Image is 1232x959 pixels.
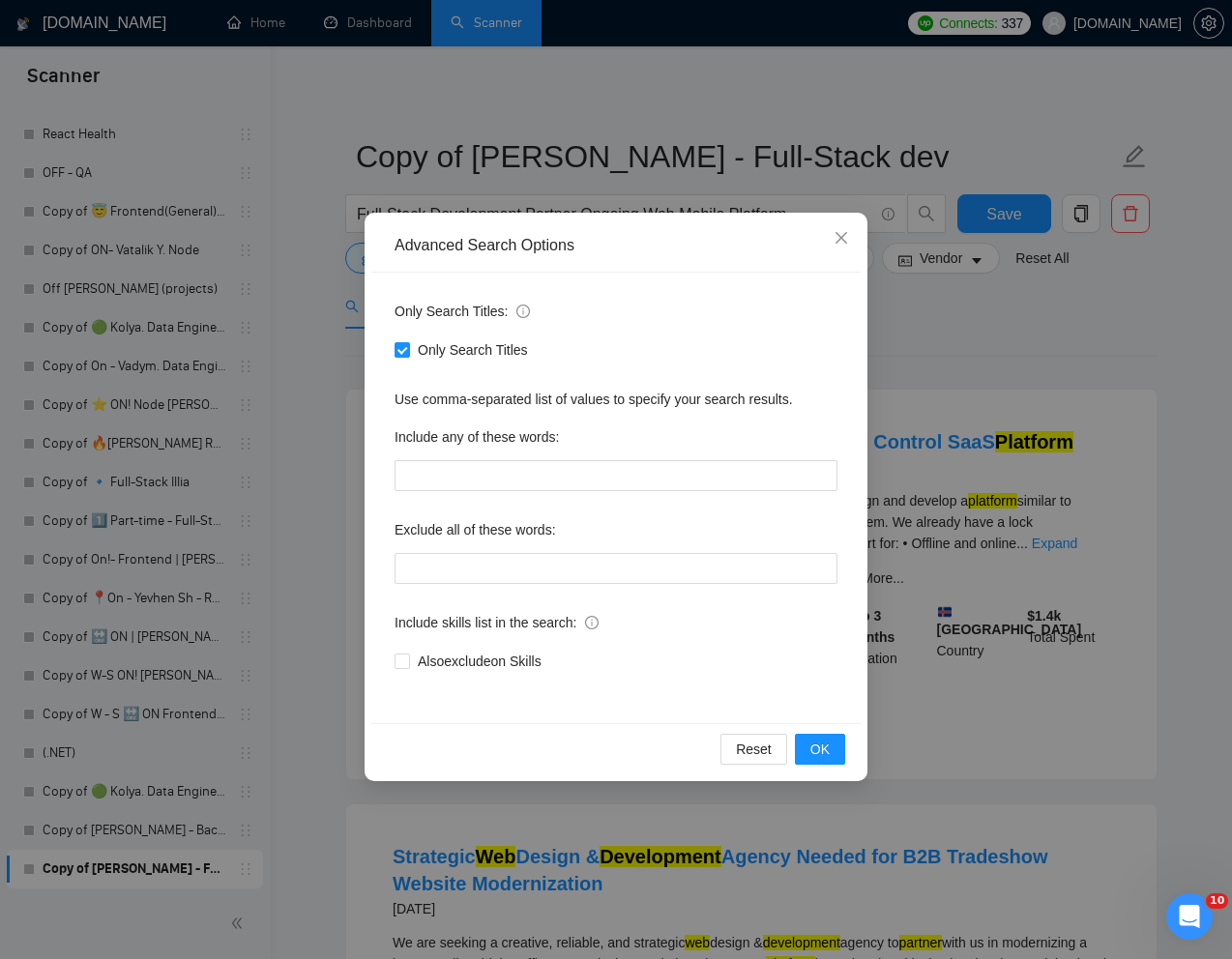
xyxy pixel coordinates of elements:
[585,616,599,629] span: info-circle
[395,421,559,452] label: Include any of these words:
[815,213,867,265] button: Close
[395,514,556,545] label: Exclude all of these words:
[410,651,549,672] span: Also exclude on Skills
[834,230,849,246] span: close
[395,301,530,322] span: Only Search Titles:
[395,389,837,410] div: Use comma-separated list of values to specify your search results.
[516,305,530,318] span: info-circle
[1206,893,1228,909] span: 10
[1166,893,1213,940] iframe: Intercom live chat
[810,739,830,760] span: OK
[395,612,599,633] span: Include skills list in the search:
[720,734,787,765] button: Reset
[395,235,837,256] div: Advanced Search Options
[795,734,845,765] button: OK
[410,339,536,361] span: Only Search Titles
[736,739,772,760] span: Reset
